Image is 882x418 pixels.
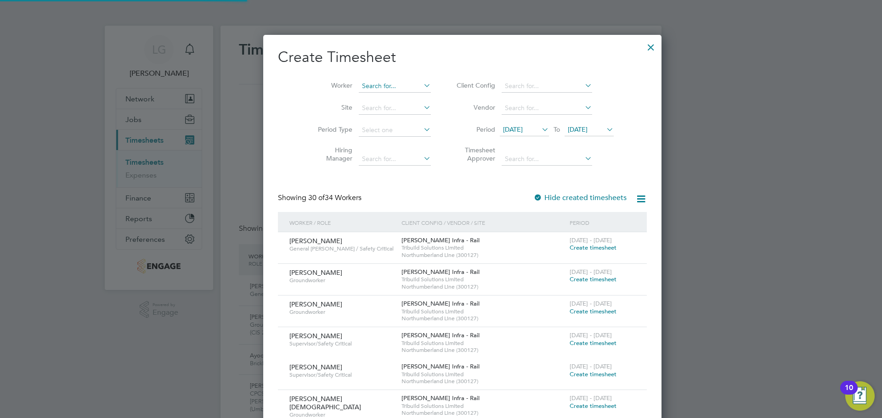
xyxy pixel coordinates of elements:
span: To [551,123,563,135]
input: Search for... [502,153,592,166]
span: [PERSON_NAME] Infra - Rail [401,236,480,244]
span: 34 Workers [308,193,362,202]
span: Groundworker [289,308,395,316]
span: [PERSON_NAME] Infra - Rail [401,268,480,276]
span: [DATE] - [DATE] [570,236,612,244]
span: Tribuild Solutions Limited [401,371,565,378]
h2: Create Timesheet [278,48,647,67]
span: Northumberland Line (300127) [401,283,565,290]
span: [PERSON_NAME] Infra - Rail [401,362,480,370]
label: Hide created timesheets [533,193,627,202]
div: 10 [845,388,853,400]
div: Showing [278,193,363,203]
span: [PERSON_NAME] [289,363,342,371]
label: Site [311,103,352,111]
span: [PERSON_NAME] [289,300,342,308]
span: Northumberland Line (300127) [401,346,565,354]
span: Northumberland Line (300127) [401,251,565,259]
span: Create timesheet [570,402,616,410]
span: [PERSON_NAME] [289,237,342,245]
span: Create timesheet [570,370,616,378]
label: Worker [311,81,352,89]
label: Client Config [454,81,495,89]
span: [DATE] - [DATE] [570,331,612,339]
label: Timesheet Approver [454,146,495,162]
span: General [PERSON_NAME] / Safety Critical [289,245,395,252]
span: [PERSON_NAME] [289,332,342,340]
label: Hiring Manager [311,146,352,162]
div: Worker / Role [287,212,399,233]
span: Supervisor/Safety Critical [289,340,395,347]
span: [PERSON_NAME][DEMOGRAPHIC_DATA] [289,395,361,411]
span: Tribuild Solutions Limited [401,308,565,315]
span: [PERSON_NAME] Infra - Rail [401,331,480,339]
span: Groundworker [289,277,395,284]
span: [DATE] [503,125,523,134]
span: [DATE] - [DATE] [570,268,612,276]
input: Select one [359,124,431,137]
input: Search for... [502,102,592,115]
span: Tribuild Solutions Limited [401,340,565,347]
label: Period [454,125,495,134]
label: Vendor [454,103,495,111]
button: Open Resource Center, 10 new notifications [845,381,875,411]
span: Create timesheet [570,307,616,315]
span: Create timesheet [570,275,616,283]
span: 30 of [308,193,325,202]
span: [PERSON_NAME] Infra - Rail [401,300,480,307]
span: Supervisor/Safety Critical [289,371,395,379]
span: Northumberland Line (300127) [401,378,565,385]
span: [DATE] - [DATE] [570,394,612,402]
span: Tribuild Solutions Limited [401,244,565,251]
span: Tribuild Solutions Limited [401,276,565,283]
span: Northumberland Line (300127) [401,409,565,417]
input: Search for... [359,153,431,166]
input: Search for... [359,102,431,115]
span: Create timesheet [570,244,616,251]
span: Northumberland Line (300127) [401,315,565,322]
input: Search for... [359,80,431,93]
span: [PERSON_NAME] Infra - Rail [401,394,480,402]
span: Create timesheet [570,339,616,347]
span: [DATE] [568,125,588,134]
span: [DATE] - [DATE] [570,362,612,370]
div: Period [567,212,638,233]
span: [PERSON_NAME] [289,268,342,277]
input: Search for... [502,80,592,93]
span: Tribuild Solutions Limited [401,402,565,410]
div: Client Config / Vendor / Site [399,212,567,233]
span: [DATE] - [DATE] [570,300,612,307]
label: Period Type [311,125,352,134]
